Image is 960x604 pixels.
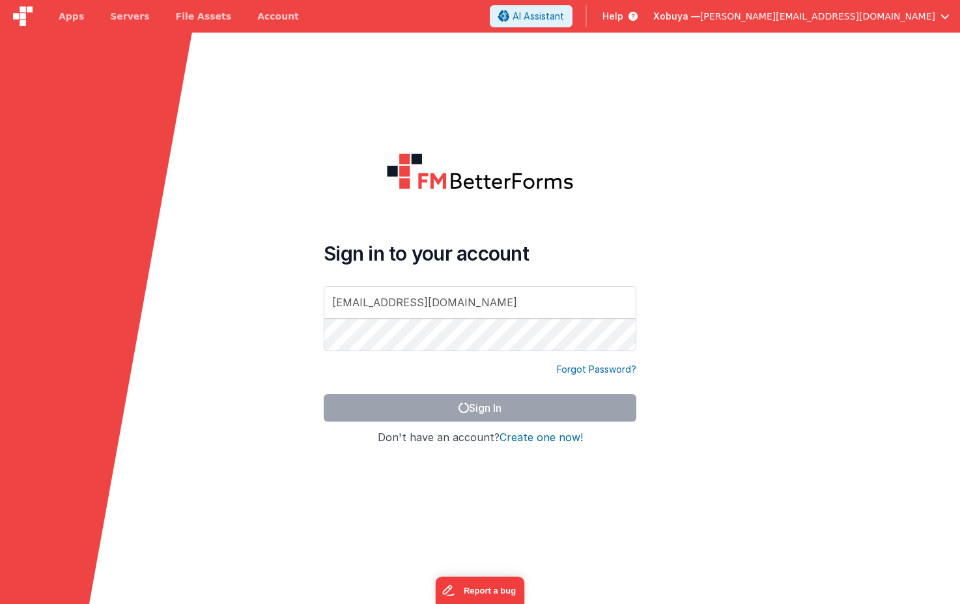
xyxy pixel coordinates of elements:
[324,286,636,319] input: Email Address
[557,363,636,376] a: Forgot Password?
[513,10,564,23] span: AI Assistant
[110,10,149,23] span: Servers
[490,5,572,27] button: AI Assistant
[653,10,700,23] span: Xobuya —
[324,432,636,444] h4: Don't have an account?
[324,242,636,265] h4: Sign in to your account
[324,394,636,422] button: Sign In
[59,10,84,23] span: Apps
[653,10,950,23] button: Xobuya — [PERSON_NAME][EMAIL_ADDRESS][DOMAIN_NAME]
[700,10,935,23] span: [PERSON_NAME][EMAIL_ADDRESS][DOMAIN_NAME]
[500,432,583,444] button: Create one now!
[176,10,232,23] span: File Assets
[602,10,623,23] span: Help
[436,577,525,604] iframe: Marker.io feedback button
